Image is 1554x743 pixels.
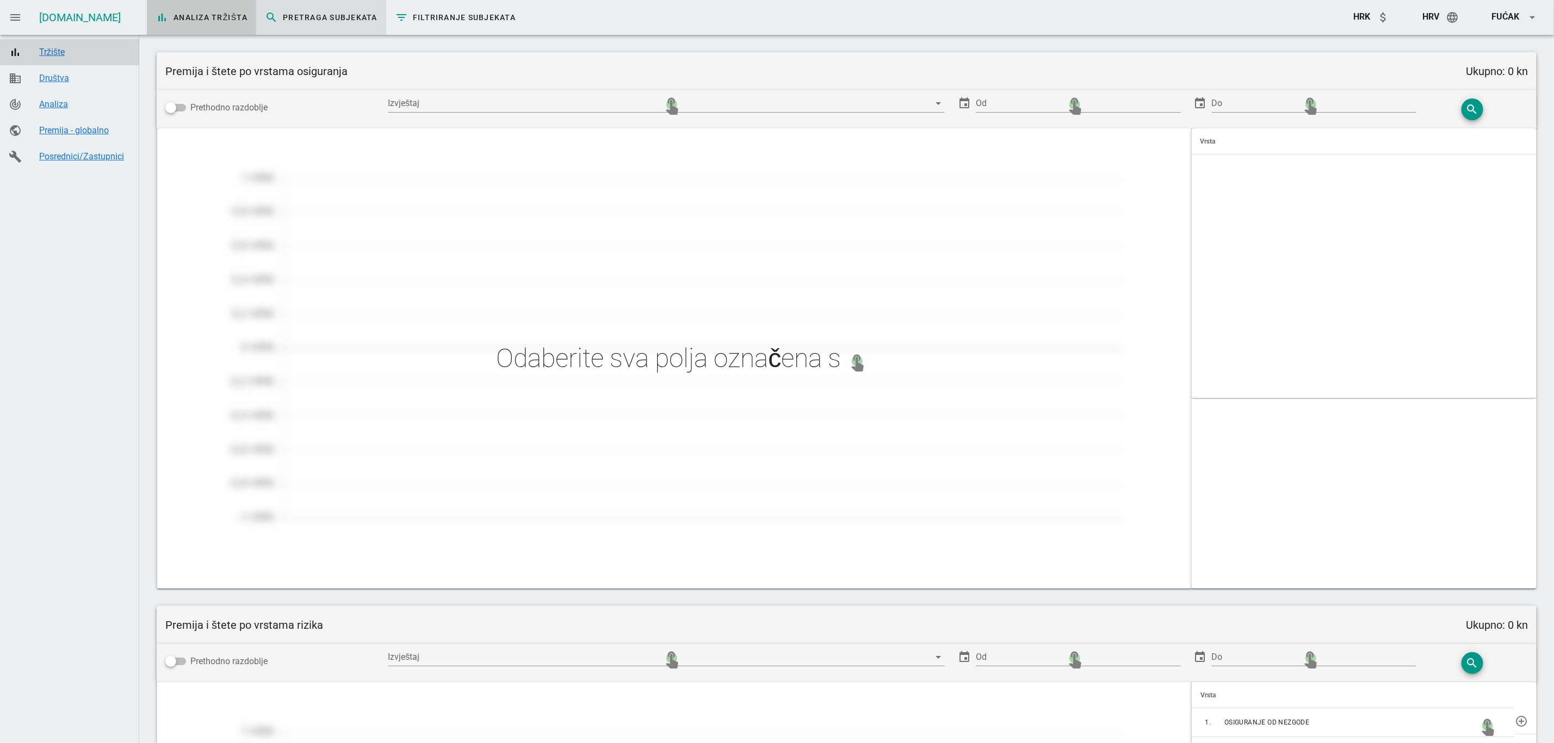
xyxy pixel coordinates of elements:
i: search [265,11,278,24]
th: Vrsta [1192,682,1224,708]
i: filter_list [395,11,408,24]
i: menu [9,11,22,24]
span: hrv [1422,11,1439,22]
span: Fućak [1491,11,1519,22]
span: Analiza tržišta [156,11,247,24]
a: Posrednici/Zastupnici [39,151,131,162]
i: arrow_drop_down [1526,11,1539,24]
i: attach_money [1377,11,1390,24]
i: build [9,150,22,163]
span: Odaberite sva polja označena s [496,345,841,372]
td: 1. [1192,708,1224,737]
span: Filtriranje subjekata [395,11,516,24]
div: Ukupno: 0 kn [1466,617,1528,633]
div: Ukupno: 0 kn [1466,63,1528,79]
i: track_changes [9,98,22,111]
i: event [958,97,971,110]
div: Izvještaj [388,648,945,666]
a: Analiza [39,99,131,109]
i: bar_chart [156,11,169,24]
div: Izvještaj [388,95,945,112]
span: Vrsta [1200,138,1216,145]
a: Društva [39,73,131,83]
label: Prethodno razdoblje [190,102,388,113]
th: Vrsta [1192,128,1417,154]
div: Premija i štete po vrstama rizika [165,617,323,633]
span: HRK [1353,11,1370,22]
i: search [1466,657,1479,670]
i: event [1194,97,1207,110]
td: OSIGURANJE OD NEZGODE [1224,708,1515,737]
a: Premija - globalno [39,125,131,135]
i: add_circle_outline [1515,708,1528,734]
a: Tržište [39,47,131,57]
i: arrow_drop_down [932,97,945,110]
i: domain [9,72,22,85]
i: event [1194,651,1207,664]
i: bar_chart [9,46,22,59]
span: Vrsta [1200,691,1216,699]
div: Premija i štete po vrstama osiguranja [165,63,348,79]
i: search [1466,103,1479,116]
i: arrow_drop_down [932,651,945,664]
i: event [958,651,971,664]
a: [DOMAIN_NAME] [39,11,121,24]
span: Pretraga subjekata [265,11,377,24]
label: Prethodno razdoblje [190,656,388,667]
i: public [9,124,22,137]
i: language [1446,11,1459,24]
